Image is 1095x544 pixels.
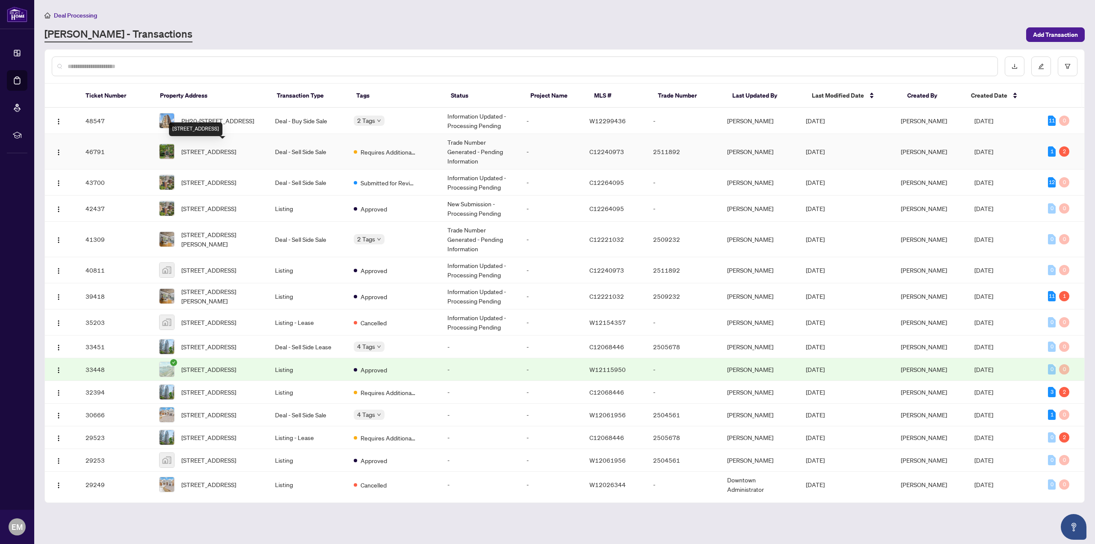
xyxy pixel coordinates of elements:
td: Deal - Sell Side Sale [268,404,347,426]
td: - [646,472,720,498]
img: Logo [55,180,62,187]
td: Deal - Sell Side Sale [268,134,347,169]
td: 2505678 [646,336,720,358]
span: [PERSON_NAME] [901,434,947,441]
span: W12061956 [589,456,626,464]
span: [DATE] [974,266,993,274]
span: [DATE] [806,117,825,125]
td: [PERSON_NAME] [720,134,799,169]
img: Logo [55,344,62,351]
td: 2511892 [646,257,720,283]
div: 0 [1048,364,1056,375]
td: Listing [268,283,347,309]
img: thumbnail-img [160,339,174,354]
td: - [520,404,583,426]
span: [PERSON_NAME] [901,481,947,488]
button: Logo [52,263,65,277]
img: thumbnail-img [160,477,174,492]
td: [PERSON_NAME] [720,108,799,134]
td: Deal - Sell Side Lease [268,336,347,358]
img: Logo [55,237,62,244]
span: EM [12,521,23,533]
span: [STREET_ADDRESS] [181,455,236,465]
button: Logo [52,114,65,128]
th: MLS # [587,84,651,108]
td: [PERSON_NAME] [720,257,799,283]
img: thumbnail-img [160,430,174,445]
td: Listing [268,472,347,498]
button: Logo [52,289,65,303]
td: 2504561 [646,449,720,472]
td: 29523 [79,426,152,449]
span: [DATE] [974,292,993,300]
td: - [646,169,720,196]
img: Logo [55,412,62,419]
span: Approved [361,204,387,214]
span: down [377,237,381,241]
span: [DATE] [806,366,825,373]
div: 0 [1059,177,1069,187]
img: Logo [55,268,62,274]
img: thumbnail-img [160,263,174,277]
td: [PERSON_NAME] [720,404,799,426]
div: 0 [1059,364,1069,375]
td: 39418 [79,283,152,309]
span: [PERSON_NAME] [901,148,947,155]
span: C12221032 [589,292,624,300]
span: [STREET_ADDRESS] [181,147,236,156]
span: Add Transaction [1033,28,1078,42]
td: - [520,381,583,404]
td: - [441,426,520,449]
td: - [520,336,583,358]
span: [STREET_ADDRESS] [181,318,236,327]
td: [PERSON_NAME] [720,309,799,336]
div: [STREET_ADDRESS] [169,122,222,136]
img: Logo [55,118,62,125]
button: filter [1058,56,1077,76]
td: Downtown Administrator [720,472,799,498]
span: [STREET_ADDRESS] [181,365,236,374]
div: 0 [1059,116,1069,126]
td: Deal - Buy Side Sale [268,108,347,134]
span: [STREET_ADDRESS] [181,433,236,442]
div: 0 [1048,432,1056,443]
span: [DATE] [806,318,825,326]
td: New Submission - Processing Pending [441,196,520,222]
td: 41309 [79,222,152,257]
button: download [1005,56,1024,76]
span: [DATE] [806,148,825,155]
th: Status [444,84,524,108]
span: down [377,119,381,123]
span: [DATE] [806,343,825,351]
td: - [520,426,583,449]
td: 33448 [79,358,152,381]
span: 4 Tags [357,342,375,351]
span: down [377,345,381,349]
span: [DATE] [806,266,825,274]
span: [PERSON_NAME] [901,266,947,274]
td: - [441,381,520,404]
td: Information Updated - Processing Pending [441,257,520,283]
span: Submitted for Review [361,178,416,187]
th: Ticket Number [79,84,153,108]
img: Logo [55,435,62,442]
td: - [441,336,520,358]
span: 2 Tags [357,234,375,244]
td: - [520,472,583,498]
button: Logo [52,202,65,215]
button: Logo [52,478,65,491]
td: - [520,134,583,169]
span: Created Date [971,91,1007,100]
td: 35203 [79,309,152,336]
span: [DATE] [974,411,993,419]
td: 46791 [79,134,152,169]
span: Approved [361,266,387,275]
span: [DATE] [974,481,993,488]
img: thumbnail-img [160,289,174,303]
span: Cancelled [361,318,387,327]
span: [DATE] [806,388,825,396]
td: Listing [268,358,347,381]
td: [PERSON_NAME] [720,196,799,222]
span: [PERSON_NAME] [901,318,947,326]
td: Listing [268,196,347,222]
